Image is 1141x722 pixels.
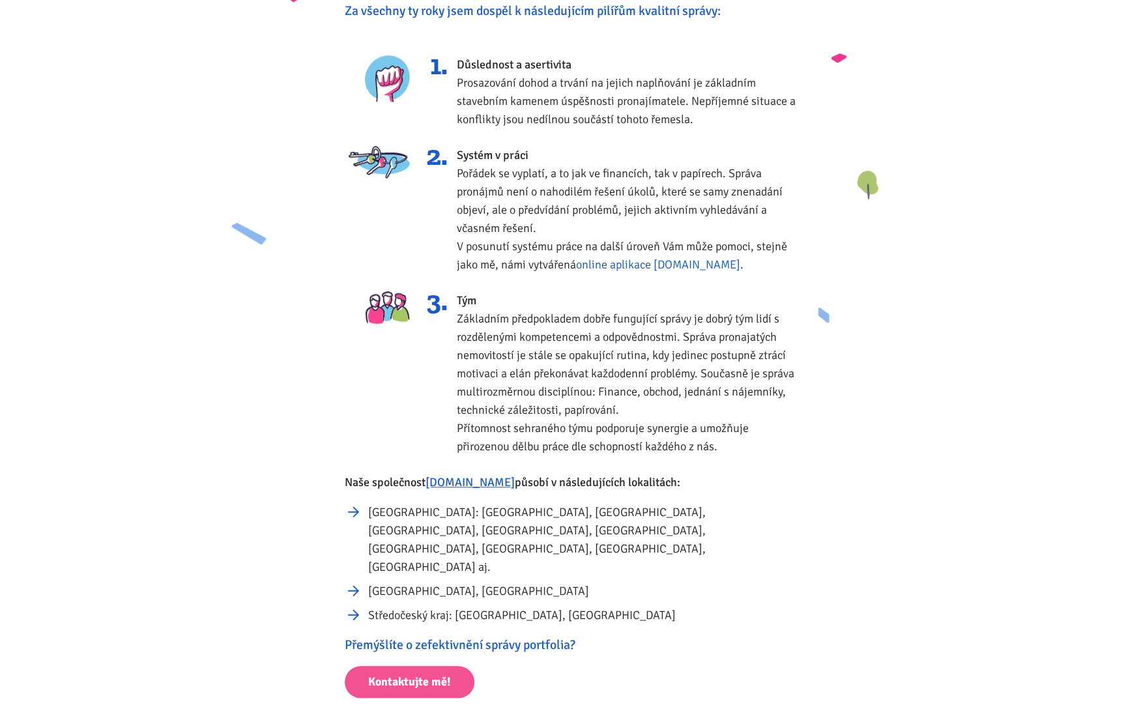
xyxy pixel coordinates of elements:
[457,291,805,455] div: Základním předpokladem dobře fungující správy je dobrý tým lidí s rozdělenými kompetencemi a odpo...
[422,146,448,164] span: 2.
[457,146,805,274] div: Pořádek se vyplatí, a to jak ve financích, tak v papírech. Správa pronájmů není o nahodilém řešen...
[345,636,796,654] p: Přemýšlíte o zefektivnění správy portfolia?
[345,2,796,20] p: Za všechny ty roky jsem dospěl k následujícím pilířům kvalitní správy:
[368,503,796,576] li: [GEOGRAPHIC_DATA]: [GEOGRAPHIC_DATA], [GEOGRAPHIC_DATA], [GEOGRAPHIC_DATA], [GEOGRAPHIC_DATA], [G...
[368,606,796,624] li: Středočeský kraj: [GEOGRAPHIC_DATA], [GEOGRAPHIC_DATA]
[426,475,515,489] a: [DOMAIN_NAME]
[422,55,448,74] span: 1.
[457,293,476,308] strong: Tým
[457,57,571,72] strong: Důslednost a asertivita
[457,55,805,128] div: Prosazování dohod a trvání na jejich naplňování je základním stavebním kamenem úspěšnosti pronají...
[345,666,474,698] a: Kontaktujte mě!
[576,257,740,272] a: online aplikace [DOMAIN_NAME]
[422,291,448,310] span: 3.
[368,582,796,600] li: [GEOGRAPHIC_DATA], [GEOGRAPHIC_DATA]
[345,475,680,489] strong: Naše společnost působí v následujících lokalitách:
[457,148,528,162] strong: Systém v práci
